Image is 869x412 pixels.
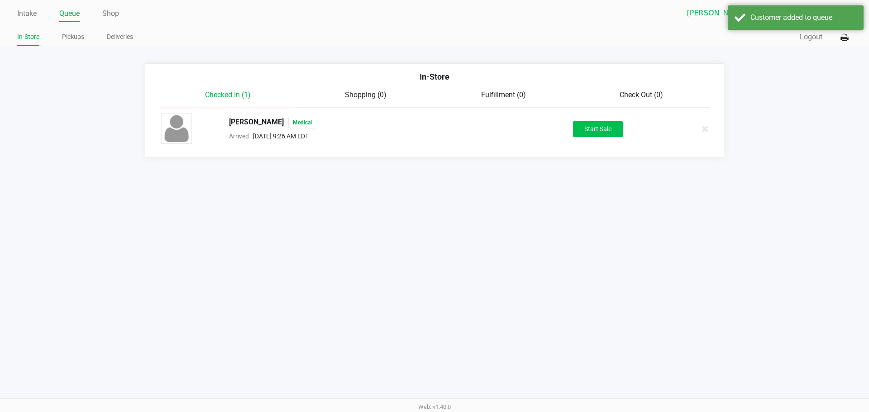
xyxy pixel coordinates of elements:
a: Shop [102,7,119,20]
span: Medical [288,117,316,128]
span: Check Out (0) [620,90,663,99]
span: Arrived [229,133,249,140]
span: Fulfillment (0) [481,90,526,99]
div: Customer added to queue [750,12,857,23]
a: In-Store [17,31,39,43]
span: [PERSON_NAME] [687,8,775,19]
button: Start Sale [573,121,623,137]
span: [DATE] 9:26 AM EDT [249,133,309,140]
button: Logout [800,32,822,43]
button: Select [781,5,794,21]
a: Pickups [62,31,84,43]
span: Web: v1.40.0 [418,403,451,410]
a: Queue [59,7,80,20]
span: Shopping (0) [345,90,387,99]
a: Intake [17,7,37,20]
a: Deliveries [107,31,133,43]
span: Checked In (1) [205,90,251,99]
span: In-Store [420,72,449,81]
